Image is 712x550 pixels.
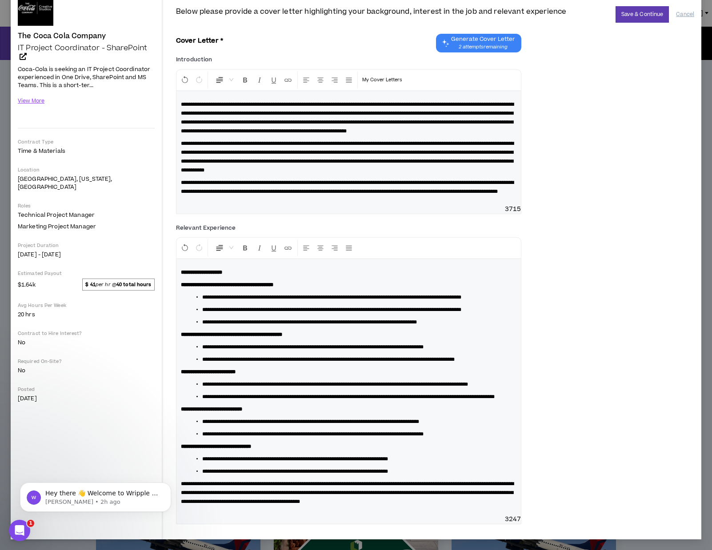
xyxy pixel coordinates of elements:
p: Project Duration [18,242,155,249]
span: per hr @ [82,279,155,290]
button: Undo [178,72,192,88]
p: 20 hrs [18,311,155,319]
p: Roles [18,203,155,209]
button: Justify Align [342,72,356,88]
h4: The Coca Cola Company [18,32,106,40]
p: No [18,367,155,375]
span: 1 [27,520,34,527]
p: Contract to Hire Interest? [18,330,155,337]
p: Location [18,167,155,173]
p: Contract Type [18,139,155,145]
button: Center Align [314,72,327,88]
p: No [18,339,155,347]
p: Required On-Site? [18,358,155,365]
a: IT Project Coordinator - SharePoint [18,44,155,61]
button: Save & Continue [616,6,669,23]
span: Technical Project Manager [18,211,95,219]
button: Cancel [676,7,694,22]
span: Below please provide a cover letter highlighting your background, interest in the job and relevan... [176,6,566,17]
strong: $ 41 [85,281,95,288]
button: Left Align [300,72,313,88]
label: Introduction [176,52,212,67]
span: $1.64k [18,279,36,290]
span: Generate Cover Letter [451,36,515,43]
button: Center Align [314,239,327,256]
iframe: Intercom live chat [9,520,30,541]
button: Chat GPT Cover Letter [436,34,521,52]
p: Posted [18,386,155,393]
button: Format Bold [239,72,252,88]
p: Avg Hours Per Week [18,302,155,309]
p: Coca-Cola is seeking an IT Project Coordinator experienced in One Drive, SharePoint and MS Teams.... [18,64,155,90]
button: Justify Align [342,239,356,256]
button: View More [18,93,44,109]
p: [DATE] [18,395,155,403]
p: [GEOGRAPHIC_DATA], [US_STATE], [GEOGRAPHIC_DATA] [18,175,155,191]
button: Format Italics [253,72,266,88]
button: Format Underline [267,239,280,256]
button: Redo [192,239,206,256]
button: Insert Link [281,72,295,88]
p: [DATE] - [DATE] [18,251,155,259]
span: 3247 [505,515,521,524]
button: Right Align [328,72,341,88]
button: Format Underline [267,72,280,88]
button: Format Bold [239,239,252,256]
label: Relevant Experience [176,221,236,235]
p: Time & Materials [18,147,155,155]
h3: Cover Letter * [176,37,223,45]
span: 2 attempts remaining [451,44,515,51]
p: Estimated Payout [18,270,155,277]
button: Undo [178,239,192,256]
button: Redo [192,72,206,88]
span: IT Project Coordinator - SharePoint [18,43,148,53]
iframe: Intercom notifications message [7,464,184,526]
p: My Cover Letters [362,76,402,84]
button: Right Align [328,239,341,256]
span: 3715 [505,205,521,214]
button: Template [360,72,405,88]
button: Insert Link [281,239,295,256]
button: Format Italics [253,239,266,256]
span: Marketing Project Manager [18,223,96,231]
strong: 40 total hours [116,281,152,288]
button: Left Align [300,239,313,256]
